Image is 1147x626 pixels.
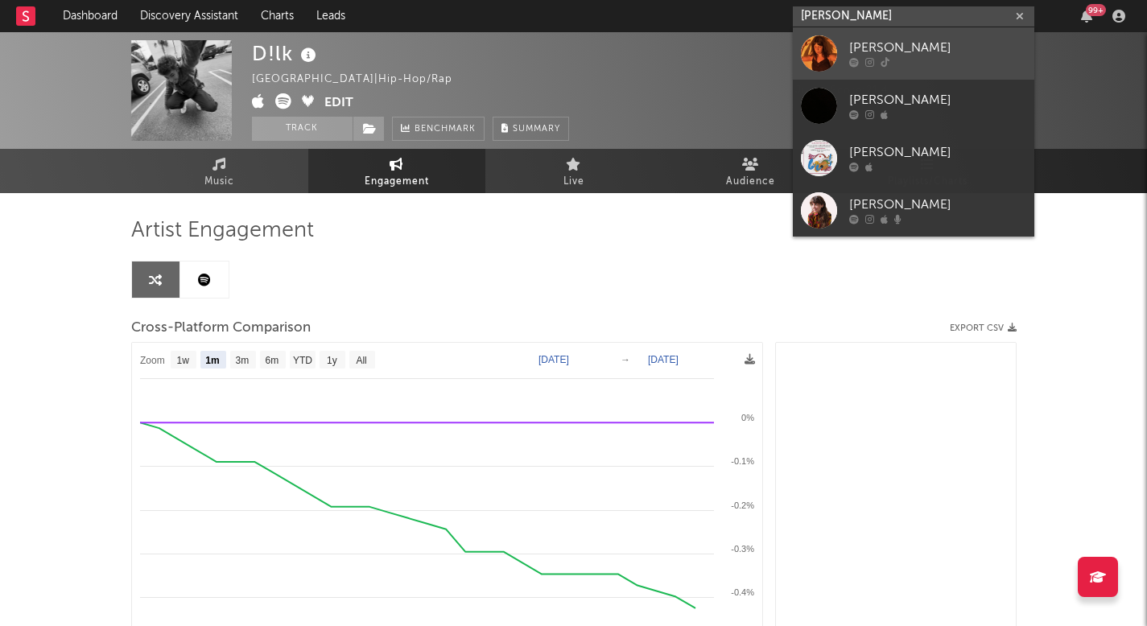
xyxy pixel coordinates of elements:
a: Benchmark [392,117,485,141]
button: Export CSV [950,323,1017,333]
span: Summary [513,125,560,134]
text: All [356,355,366,366]
text: 1m [205,355,219,366]
span: Music [204,172,234,192]
a: [PERSON_NAME] [793,80,1034,132]
button: Edit [324,93,353,113]
text: -0.2% [731,500,754,510]
a: Audience [662,149,840,193]
a: Engagement [308,149,485,193]
text: -0.1% [731,456,754,466]
text: 3m [235,355,249,366]
text: -0.3% [731,544,754,554]
text: 0% [741,413,754,422]
text: → [621,354,630,365]
input: Search for artists [793,6,1034,27]
text: -0.4% [731,587,754,597]
div: [PERSON_NAME] [849,91,1026,110]
a: Music [131,149,308,193]
a: [PERSON_NAME] [793,132,1034,184]
button: Summary [493,117,569,141]
span: Cross-Platform Comparison [131,319,311,338]
div: [PERSON_NAME] [849,39,1026,58]
button: Track [252,117,353,141]
text: 1y [327,355,337,366]
a: Live [485,149,662,193]
text: YTD [292,355,312,366]
text: [DATE] [538,354,569,365]
text: [DATE] [648,354,679,365]
a: [PERSON_NAME] [793,184,1034,237]
span: Audience [726,172,775,192]
text: 1w [176,355,189,366]
span: Benchmark [415,120,476,139]
span: Engagement [365,172,429,192]
span: Artist Engagement [131,221,314,241]
div: 99 + [1086,4,1106,16]
text: 6m [265,355,278,366]
div: [PERSON_NAME] [849,143,1026,163]
div: D!lk [252,40,320,67]
text: Zoom [140,355,165,366]
a: [PERSON_NAME] [793,27,1034,80]
div: [GEOGRAPHIC_DATA] | Hip-Hop/Rap [252,70,471,89]
div: [PERSON_NAME] [849,196,1026,215]
button: 99+ [1081,10,1092,23]
span: Live [563,172,584,192]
